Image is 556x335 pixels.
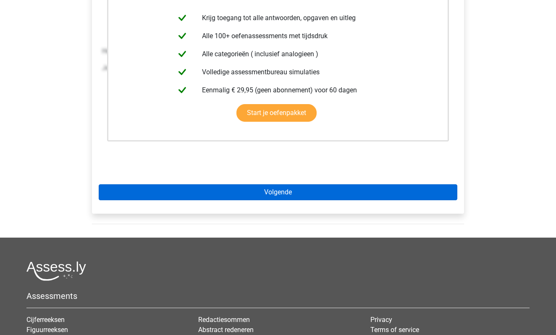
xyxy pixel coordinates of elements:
[102,63,454,73] p: Je kunt nu zelf 3 opgaven doen, om te oefenen met [PERSON_NAME] en synoniemen.
[198,316,250,324] a: Redactiesommen
[26,261,86,281] img: Assessly logo
[236,104,317,122] a: Start je oefenpakket
[26,326,68,334] a: Figuurreeksen
[26,291,530,301] h5: Assessments
[102,46,454,56] p: Het antwoord is in dit geval 2. “humeur is een ander woord voor stemming, echter is een ander woo...
[99,184,457,200] a: Volgende
[370,316,392,324] a: Privacy
[26,316,65,324] a: Cijferreeksen
[370,326,419,334] a: Terms of service
[198,326,254,334] a: Abstract redeneren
